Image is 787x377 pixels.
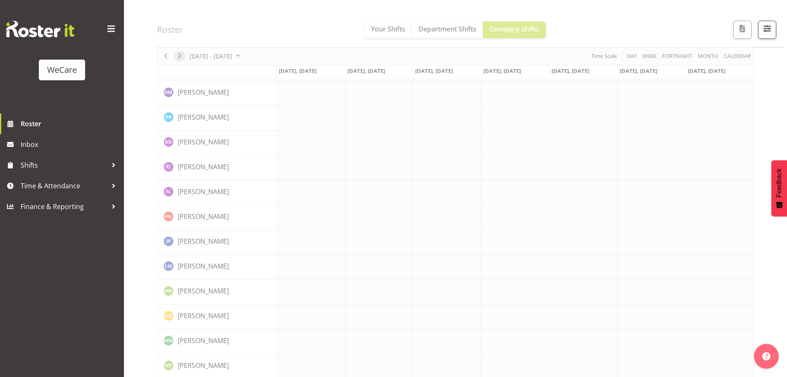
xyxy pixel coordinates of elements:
[771,160,787,216] button: Feedback - Show survey
[775,168,783,197] span: Feedback
[21,200,107,213] span: Finance & Reporting
[21,159,107,171] span: Shifts
[758,21,776,39] button: Filter Shifts
[6,21,74,37] img: Rosterit website logo
[21,138,120,151] span: Inbox
[762,352,770,360] img: help-xxl-2.png
[21,118,120,130] span: Roster
[21,180,107,192] span: Time & Attendance
[47,64,77,76] div: WeCare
